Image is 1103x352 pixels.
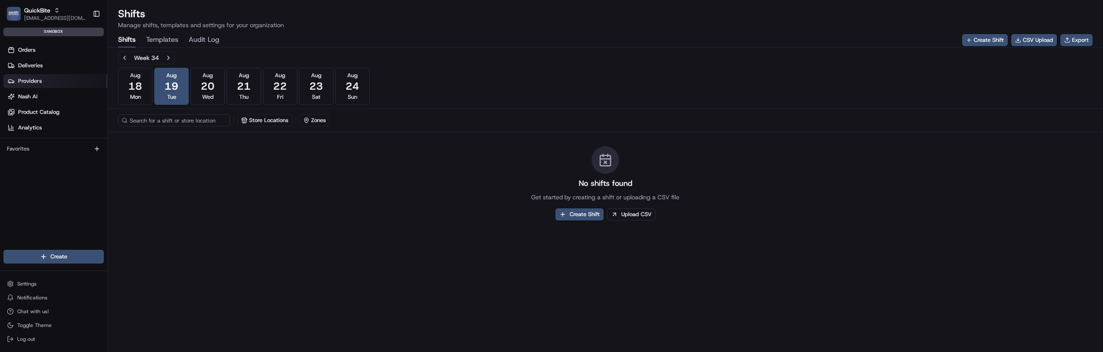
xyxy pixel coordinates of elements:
[18,124,42,132] span: Analytics
[146,85,157,95] button: Start new chat
[9,9,26,26] img: Nash
[29,82,141,91] div: Start new chat
[335,68,370,105] button: Aug24Sun
[227,68,261,105] button: Aug21Thu
[17,125,66,134] span: Knowledge Base
[239,93,249,101] span: Thu
[134,53,159,62] div: Week 34
[69,122,142,137] a: 💻API Documentation
[3,59,107,72] a: Deliveries
[312,93,321,101] span: Sat
[190,68,225,105] button: Aug20Wed
[239,72,249,79] span: Aug
[1011,34,1057,46] button: CSV Upload
[73,126,80,133] div: 💻
[3,28,104,36] div: sandbox
[61,146,104,153] a: Powered byPylon
[579,177,633,189] h3: No shifts found
[5,122,69,137] a: 📗Knowledge Base
[17,336,35,343] span: Log out
[3,43,107,57] a: Orders
[3,278,104,290] button: Settings
[273,79,287,93] span: 22
[18,46,35,54] span: Orders
[201,79,215,93] span: 20
[18,108,59,116] span: Product Catalog
[29,91,109,98] div: We're available if you need us!
[118,68,153,105] button: Aug18Mon
[3,333,104,345] button: Log out
[17,280,37,287] span: Settings
[346,79,359,93] span: 24
[531,193,679,201] p: Get started by creating a shift or uploading a CSV file
[17,308,49,315] span: Chat with us!
[17,294,47,301] span: Notifications
[17,322,52,329] span: Toggle Theme
[118,7,284,21] h1: Shifts
[189,33,219,47] button: Audit Log
[311,72,321,79] span: Aug
[118,114,230,126] input: Search for a shift or store location
[118,33,136,47] button: Shifts
[118,21,284,29] p: Manage shifts, templates and settings for your organization
[18,62,43,69] span: Deliveries
[299,68,333,105] button: Aug23Sat
[275,72,285,79] span: Aug
[3,305,104,317] button: Chat with us!
[962,34,1008,46] button: Create Shift
[167,93,176,101] span: Tue
[146,33,178,47] button: Templates
[3,121,107,135] a: Analytics
[154,68,189,105] button: Aug19Tue
[3,74,107,88] a: Providers
[1060,34,1093,46] button: Export
[277,93,284,101] span: Fri
[81,125,138,134] span: API Documentation
[18,77,42,85] span: Providers
[166,72,177,79] span: Aug
[3,90,107,104] a: Nash AI
[263,68,297,105] button: Aug22Fri
[347,72,358,79] span: Aug
[237,114,292,127] button: Store Locations
[130,72,140,79] span: Aug
[607,208,655,220] button: Upload CSV
[202,93,214,101] span: Wed
[348,93,357,101] span: Sun
[18,93,37,101] span: Nash AI
[50,253,67,261] span: Create
[309,79,323,93] span: 23
[9,126,16,133] div: 📗
[162,52,174,64] button: Next week
[238,114,292,126] button: Store Locations
[24,15,86,22] button: [EMAIL_ADDRESS][DOMAIN_NAME]
[3,142,104,156] div: Favorites
[7,7,21,21] img: QuickBite
[3,3,89,24] button: QuickBiteQuickBite[EMAIL_ADDRESS][DOMAIN_NAME]
[165,79,178,93] span: 19
[22,56,142,65] input: Clear
[555,208,604,220] button: Create Shift
[9,35,157,48] p: Welcome 👋
[3,292,104,304] button: Notifications
[118,52,131,64] button: Previous week
[237,79,251,93] span: 21
[3,319,104,331] button: Toggle Theme
[300,114,329,126] button: Zones
[86,146,104,153] span: Pylon
[3,105,107,119] a: Product Catalog
[24,6,50,15] button: QuickBite
[203,72,213,79] span: Aug
[128,79,142,93] span: 18
[130,93,141,101] span: Mon
[9,82,24,98] img: 1736555255976-a54dd68f-1ca7-489b-9aae-adbdc363a1c4
[299,114,330,127] button: Zones
[3,250,104,264] button: Create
